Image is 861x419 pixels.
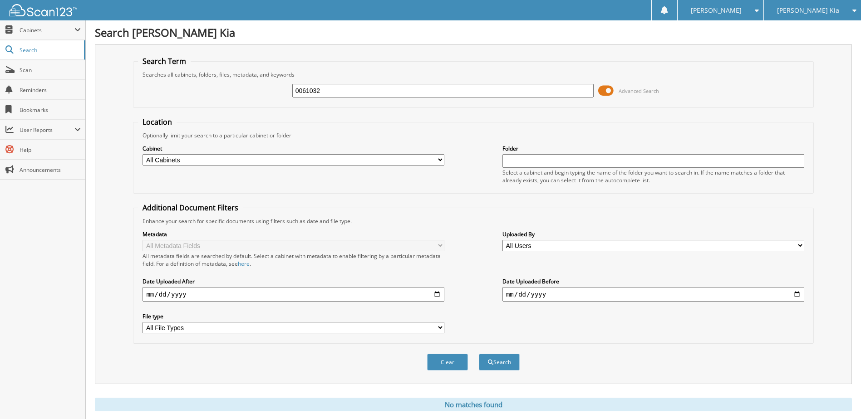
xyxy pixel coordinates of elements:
[138,71,808,78] div: Searches all cabinets, folders, files, metadata, and keywords
[20,166,81,174] span: Announcements
[502,278,804,285] label: Date Uploaded Before
[502,169,804,184] div: Select a cabinet and begin typing the name of the folder you want to search in. If the name match...
[138,56,191,66] legend: Search Term
[95,25,852,40] h1: Search [PERSON_NAME] Kia
[238,260,250,268] a: here
[138,203,243,213] legend: Additional Document Filters
[20,66,81,74] span: Scan
[143,312,444,320] label: File type
[502,230,804,238] label: Uploaded By
[20,126,74,134] span: User Reports
[777,8,839,13] span: [PERSON_NAME] Kia
[143,278,444,285] label: Date Uploaded After
[502,287,804,302] input: end
[20,106,81,114] span: Bookmarks
[619,88,659,94] span: Advanced Search
[9,4,77,16] img: scan123-logo-white.svg
[138,132,808,139] div: Optionally limit your search to a particular cabinet or folder
[138,217,808,225] div: Enhance your search for specific documents using filters such as date and file type.
[502,145,804,152] label: Folder
[138,117,177,127] legend: Location
[20,86,81,94] span: Reminders
[143,287,444,302] input: start
[20,46,79,54] span: Search
[143,252,444,268] div: All metadata fields are searched by default. Select a cabinet with metadata to enable filtering b...
[427,354,468,370] button: Clear
[479,354,520,370] button: Search
[143,145,444,152] label: Cabinet
[691,8,742,13] span: [PERSON_NAME]
[20,26,74,34] span: Cabinets
[143,230,444,238] label: Metadata
[95,398,852,411] div: No matches found
[20,146,81,154] span: Help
